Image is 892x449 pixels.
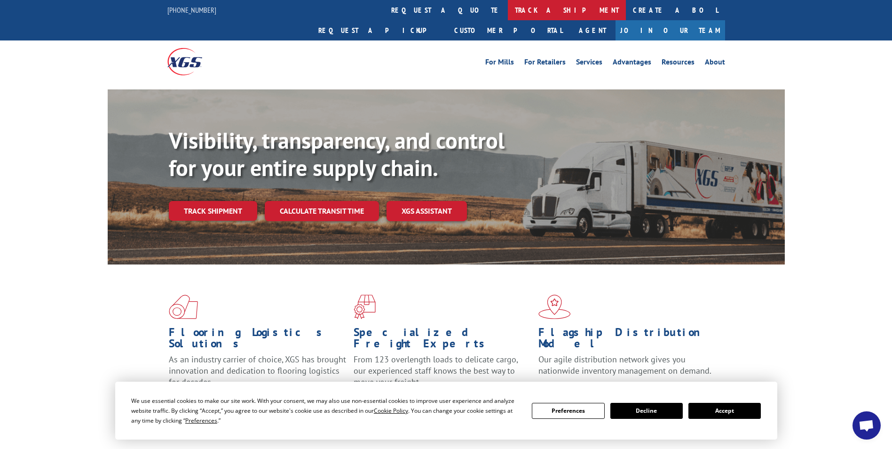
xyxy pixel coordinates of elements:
a: XGS ASSISTANT [387,201,467,221]
div: Cookie Consent Prompt [115,382,777,440]
button: Preferences [532,403,604,419]
span: Cookie Policy [374,407,408,415]
a: Track shipment [169,201,257,221]
a: Request a pickup [311,20,447,40]
span: As an industry carrier of choice, XGS has brought innovation and dedication to flooring logistics... [169,354,346,387]
a: Customer Portal [447,20,569,40]
a: For Mills [485,58,514,69]
a: Resources [662,58,695,69]
a: Agent [569,20,616,40]
a: Calculate transit time [265,201,379,221]
h1: Flooring Logistics Solutions [169,327,347,354]
div: Open chat [853,411,881,440]
img: xgs-icon-flagship-distribution-model-red [538,295,571,319]
span: Our agile distribution network gives you nationwide inventory management on demand. [538,354,711,376]
button: Decline [610,403,683,419]
img: xgs-icon-focused-on-flooring-red [354,295,376,319]
a: Services [576,58,602,69]
a: [PHONE_NUMBER] [167,5,216,15]
button: Accept [688,403,761,419]
a: For Retailers [524,58,566,69]
h1: Flagship Distribution Model [538,327,716,354]
p: From 123 overlength loads to delicate cargo, our experienced staff knows the best way to move you... [354,354,531,396]
h1: Specialized Freight Experts [354,327,531,354]
a: About [705,58,725,69]
a: Advantages [613,58,651,69]
div: We use essential cookies to make our site work. With your consent, we may also use non-essential ... [131,396,521,425]
a: Join Our Team [616,20,725,40]
span: Preferences [185,417,217,425]
img: xgs-icon-total-supply-chain-intelligence-red [169,295,198,319]
b: Visibility, transparency, and control for your entire supply chain. [169,126,505,182]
